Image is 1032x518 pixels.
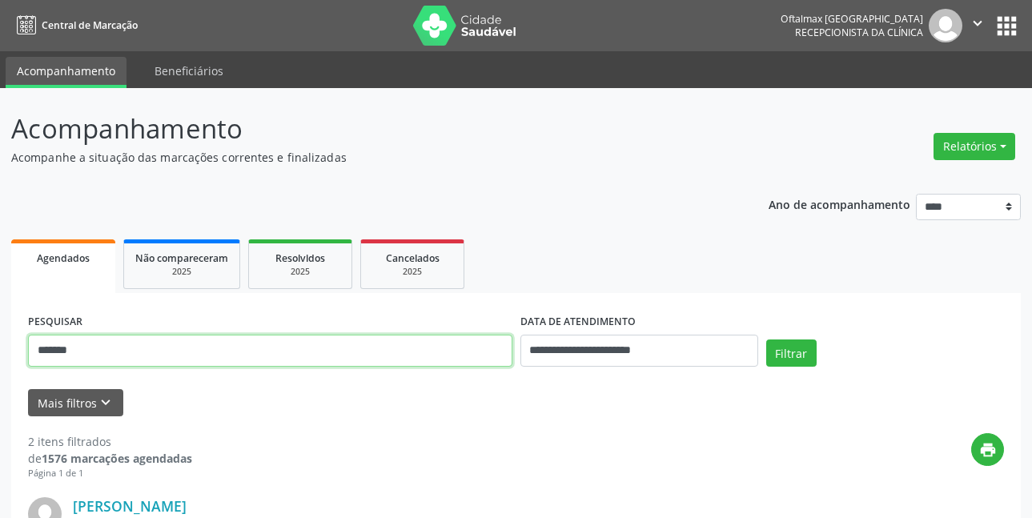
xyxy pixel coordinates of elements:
a: Acompanhamento [6,57,126,88]
span: Recepcionista da clínica [795,26,923,39]
span: Resolvidos [275,251,325,265]
div: 2 itens filtrados [28,433,192,450]
p: Acompanhamento [11,109,718,149]
i: print [979,441,997,459]
span: Agendados [37,251,90,265]
div: 2025 [372,266,452,278]
label: PESQUISAR [28,310,82,335]
div: Oftalmax [GEOGRAPHIC_DATA] [781,12,923,26]
a: Central de Marcação [11,12,138,38]
label: DATA DE ATENDIMENTO [520,310,636,335]
button: Filtrar [766,339,817,367]
a: Beneficiários [143,57,235,85]
button:  [962,9,993,42]
p: Acompanhe a situação das marcações correntes e finalizadas [11,149,718,166]
div: de [28,450,192,467]
div: Página 1 de 1 [28,467,192,480]
strong: 1576 marcações agendadas [42,451,192,466]
img: img [929,9,962,42]
button: Mais filtroskeyboard_arrow_down [28,389,123,417]
div: 2025 [135,266,228,278]
button: apps [993,12,1021,40]
i:  [969,14,986,32]
button: print [971,433,1004,466]
span: Central de Marcação [42,18,138,32]
i: keyboard_arrow_down [97,394,114,412]
button: Relatórios [934,133,1015,160]
div: 2025 [260,266,340,278]
span: Não compareceram [135,251,228,265]
span: Cancelados [386,251,440,265]
p: Ano de acompanhamento [769,194,910,214]
a: [PERSON_NAME] [73,497,187,515]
